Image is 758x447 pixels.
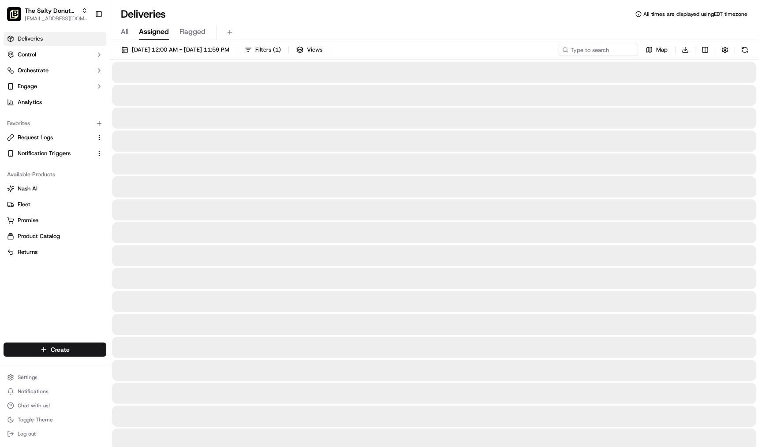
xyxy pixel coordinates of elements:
[7,185,103,193] a: Nash AI
[273,46,281,54] span: ( 1 )
[4,197,106,212] button: Fleet
[18,388,49,395] span: Notifications
[307,46,322,54] span: Views
[18,51,36,59] span: Control
[18,232,60,240] span: Product Catalog
[656,46,668,54] span: Map
[18,416,53,423] span: Toggle Theme
[179,26,205,37] span: Flagged
[51,345,70,354] span: Create
[25,15,88,22] button: [EMAIL_ADDRESS][DOMAIN_NAME]
[292,44,326,56] button: Views
[4,116,106,130] div: Favorites
[4,168,106,182] div: Available Products
[4,146,106,160] button: Notification Triggers
[4,95,106,109] a: Analytics
[4,385,106,398] button: Notifications
[7,232,103,240] a: Product Catalog
[255,46,281,54] span: Filters
[18,201,30,209] span: Fleet
[18,98,42,106] span: Analytics
[121,7,166,21] h1: Deliveries
[4,79,106,93] button: Engage
[117,44,233,56] button: [DATE] 12:00 AM - [DATE] 11:59 PM
[4,182,106,196] button: Nash AI
[4,413,106,426] button: Toggle Theme
[18,430,36,437] span: Log out
[25,6,78,15] button: The Salty Donut (Vineland Pointe)
[7,149,92,157] a: Notification Triggers
[642,44,672,56] button: Map
[559,44,638,56] input: Type to search
[18,185,37,193] span: Nash AI
[4,399,106,412] button: Chat with us!
[139,26,169,37] span: Assigned
[643,11,747,18] span: All times are displayed using EDT timezone
[7,216,103,224] a: Promise
[4,130,106,145] button: Request Logs
[4,48,106,62] button: Control
[18,82,37,90] span: Engage
[7,201,103,209] a: Fleet
[18,67,49,74] span: Orchestrate
[4,245,106,259] button: Returns
[7,248,103,256] a: Returns
[4,229,106,243] button: Product Catalog
[7,134,92,142] a: Request Logs
[7,7,21,21] img: The Salty Donut (Vineland Pointe)
[132,46,229,54] span: [DATE] 12:00 AM - [DATE] 11:59 PM
[4,343,106,357] button: Create
[4,63,106,78] button: Orchestrate
[4,4,91,25] button: The Salty Donut (Vineland Pointe)The Salty Donut (Vineland Pointe)[EMAIL_ADDRESS][DOMAIN_NAME]
[4,371,106,384] button: Settings
[18,374,37,381] span: Settings
[121,26,128,37] span: All
[4,213,106,227] button: Promise
[18,216,38,224] span: Promise
[241,44,285,56] button: Filters(1)
[18,402,50,409] span: Chat with us!
[4,428,106,440] button: Log out
[4,32,106,46] a: Deliveries
[18,149,71,157] span: Notification Triggers
[18,248,37,256] span: Returns
[18,134,53,142] span: Request Logs
[18,35,43,43] span: Deliveries
[739,44,751,56] button: Refresh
